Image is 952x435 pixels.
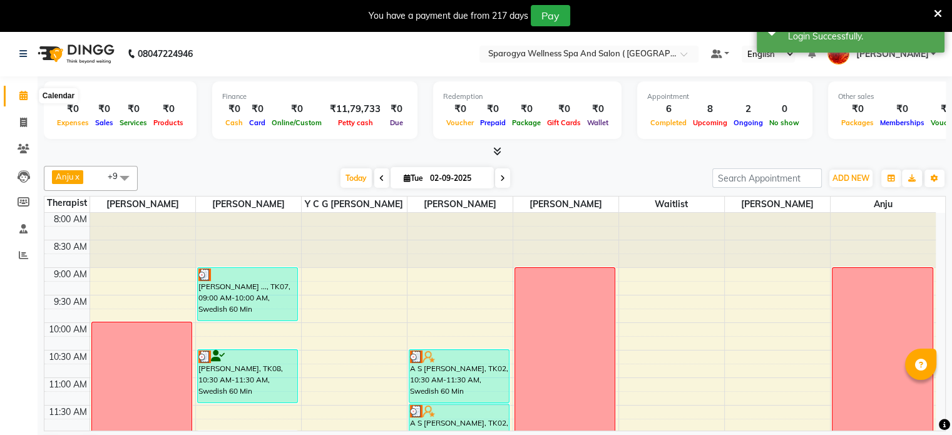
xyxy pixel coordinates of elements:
[477,118,509,127] span: Prepaid
[54,102,92,116] div: ₹0
[340,168,372,188] span: Today
[725,197,830,212] span: [PERSON_NAME]
[477,102,509,116] div: ₹0
[856,48,928,61] span: [PERSON_NAME]
[829,170,873,187] button: ADD NEW
[647,118,690,127] span: Completed
[335,118,376,127] span: Petty cash
[730,102,766,116] div: 2
[46,406,90,419] div: 11:30 AM
[831,197,936,212] span: Anju
[838,118,877,127] span: Packages
[46,323,90,336] div: 10:00 AM
[827,43,849,64] img: Shraddha Indulkar
[222,118,246,127] span: Cash
[46,351,90,364] div: 10:30 AM
[401,173,426,183] span: Tue
[369,9,528,23] div: You have a payment due from 217 days
[198,350,298,402] div: [PERSON_NAME], TK08, 10:30 AM-11:30 AM, Swedish 60 Min
[877,118,928,127] span: Memberships
[196,197,301,212] span: [PERSON_NAME]
[766,118,802,127] span: No show
[325,102,386,116] div: ₹11,79,733
[788,30,935,43] div: Login Successfully.
[544,118,584,127] span: Gift Cards
[443,118,477,127] span: Voucher
[838,102,877,116] div: ₹0
[74,171,79,182] a: x
[513,197,618,212] span: [PERSON_NAME]
[246,102,269,116] div: ₹0
[386,102,407,116] div: ₹0
[647,91,802,102] div: Appointment
[116,118,150,127] span: Services
[544,102,584,116] div: ₹0
[44,197,90,210] div: Therapist
[222,102,246,116] div: ₹0
[584,118,612,127] span: Wallet
[56,171,74,182] span: Anju
[443,102,477,116] div: ₹0
[690,118,730,127] span: Upcoming
[269,118,325,127] span: Online/Custom
[90,197,195,212] span: [PERSON_NAME]
[116,102,150,116] div: ₹0
[198,268,298,320] div: [PERSON_NAME] ..., TK07, 09:00 AM-10:00 AM, Swedish 60 Min
[584,102,612,116] div: ₹0
[647,102,690,116] div: 6
[138,36,193,71] b: 08047224946
[46,378,90,391] div: 11:00 AM
[409,350,509,402] div: A S [PERSON_NAME], TK02, 10:30 AM-11:30 AM, Swedish 60 Min
[54,118,92,127] span: Expenses
[509,118,544,127] span: Package
[269,102,325,116] div: ₹0
[51,213,90,226] div: 8:00 AM
[619,197,724,212] span: Waitlist
[690,102,730,116] div: 8
[39,88,78,103] div: Calendar
[222,91,407,102] div: Finance
[426,169,489,188] input: 2025-09-02
[730,118,766,127] span: Ongoing
[712,168,822,188] input: Search Appointment
[108,171,127,181] span: +9
[51,268,90,281] div: 9:00 AM
[387,118,406,127] span: Due
[302,197,407,212] span: Y C G [PERSON_NAME]
[92,102,116,116] div: ₹0
[443,91,612,102] div: Redemption
[150,102,187,116] div: ₹0
[51,240,90,253] div: 8:30 AM
[51,295,90,309] div: 9:30 AM
[407,197,513,212] span: [PERSON_NAME]
[877,102,928,116] div: ₹0
[246,118,269,127] span: Card
[32,36,118,71] img: logo
[92,118,116,127] span: Sales
[766,102,802,116] div: 0
[150,118,187,127] span: Products
[832,173,869,183] span: ADD NEW
[509,102,544,116] div: ₹0
[531,5,570,26] button: Pay
[54,91,187,102] div: Total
